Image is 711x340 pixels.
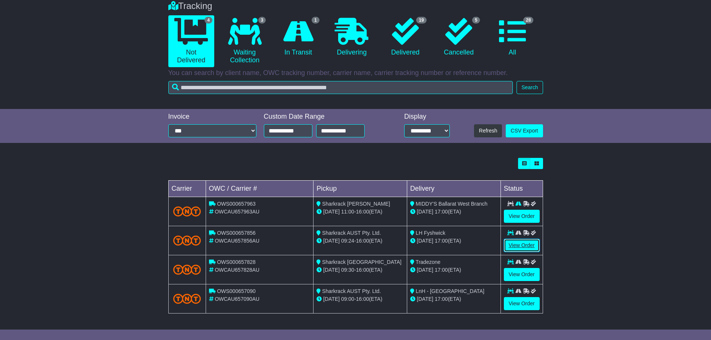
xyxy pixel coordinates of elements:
span: Sharkrack AUST Pty. Ltd. [322,230,381,236]
span: OWS000657090 [217,288,256,294]
span: 16:00 [356,267,369,273]
a: CSV Export [506,124,543,137]
span: LH Fyshwick [416,230,445,236]
a: Delivering [329,15,375,59]
span: OWCAU657828AU [215,267,259,273]
div: (ETA) [410,208,498,216]
a: 5 Cancelled [436,15,482,59]
span: Sharkrack [PERSON_NAME] [322,201,390,207]
span: 5 [472,17,480,24]
td: OWC / Carrier # [206,181,314,197]
span: 09:00 [341,296,354,302]
a: 3 Waiting Collection [222,15,268,67]
a: View Order [504,239,540,252]
div: (ETA) [410,295,498,303]
div: - (ETA) [316,237,404,245]
span: [DATE] [323,209,340,215]
span: 09:30 [341,267,354,273]
span: [DATE] [323,296,340,302]
td: Pickup [314,181,407,197]
div: - (ETA) [316,295,404,303]
span: [DATE] [417,209,433,215]
span: 19 [416,17,426,24]
span: OWCAU657090AU [215,296,259,302]
a: 4 Not Delivered [168,15,214,67]
span: LnH - [GEOGRAPHIC_DATA] [416,288,484,294]
div: (ETA) [410,237,498,245]
button: Search [517,81,543,94]
span: [DATE] [417,267,433,273]
a: 19 Delivered [382,15,428,59]
button: Refresh [474,124,502,137]
span: OWCAU657856AU [215,238,259,244]
img: TNT_Domestic.png [173,206,201,216]
span: [DATE] [417,238,433,244]
div: Display [404,113,450,121]
div: Invoice [168,113,256,121]
td: Delivery [407,181,500,197]
td: Carrier [168,181,206,197]
span: 09:24 [341,238,354,244]
span: 4 [205,17,212,24]
span: OWS000657856 [217,230,256,236]
span: 3 [258,17,266,24]
span: 1 [312,17,319,24]
span: 16:00 [356,238,369,244]
td: Status [500,181,543,197]
span: 28 [523,17,533,24]
a: 1 In Transit [275,15,321,59]
span: 17:00 [435,296,448,302]
a: 28 All [489,15,535,59]
span: Sharkrack [GEOGRAPHIC_DATA] [322,259,402,265]
span: 17:00 [435,209,448,215]
div: (ETA) [410,266,498,274]
img: TNT_Domestic.png [173,265,201,275]
a: View Order [504,210,540,223]
span: MIDDY'S Ballarat West Branch [416,201,487,207]
span: OWS000657963 [217,201,256,207]
span: [DATE] [417,296,433,302]
a: View Order [504,268,540,281]
span: Tradezone [416,259,440,265]
span: OWCAU657963AU [215,209,259,215]
div: - (ETA) [316,266,404,274]
div: - (ETA) [316,208,404,216]
div: Tracking [165,1,547,12]
span: 16:00 [356,296,369,302]
a: View Order [504,297,540,310]
span: Sharkrack AUST Pty. Ltd. [322,288,381,294]
span: 16:00 [356,209,369,215]
span: [DATE] [323,238,340,244]
span: 17:00 [435,238,448,244]
span: 11:00 [341,209,354,215]
img: TNT_Domestic.png [173,235,201,246]
p: You can search by client name, OWC tracking number, carrier name, carrier tracking number or refe... [168,69,543,77]
span: [DATE] [323,267,340,273]
img: TNT_Domestic.png [173,294,201,304]
span: 17:00 [435,267,448,273]
span: OWS000657828 [217,259,256,265]
div: Custom Date Range [264,113,384,121]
